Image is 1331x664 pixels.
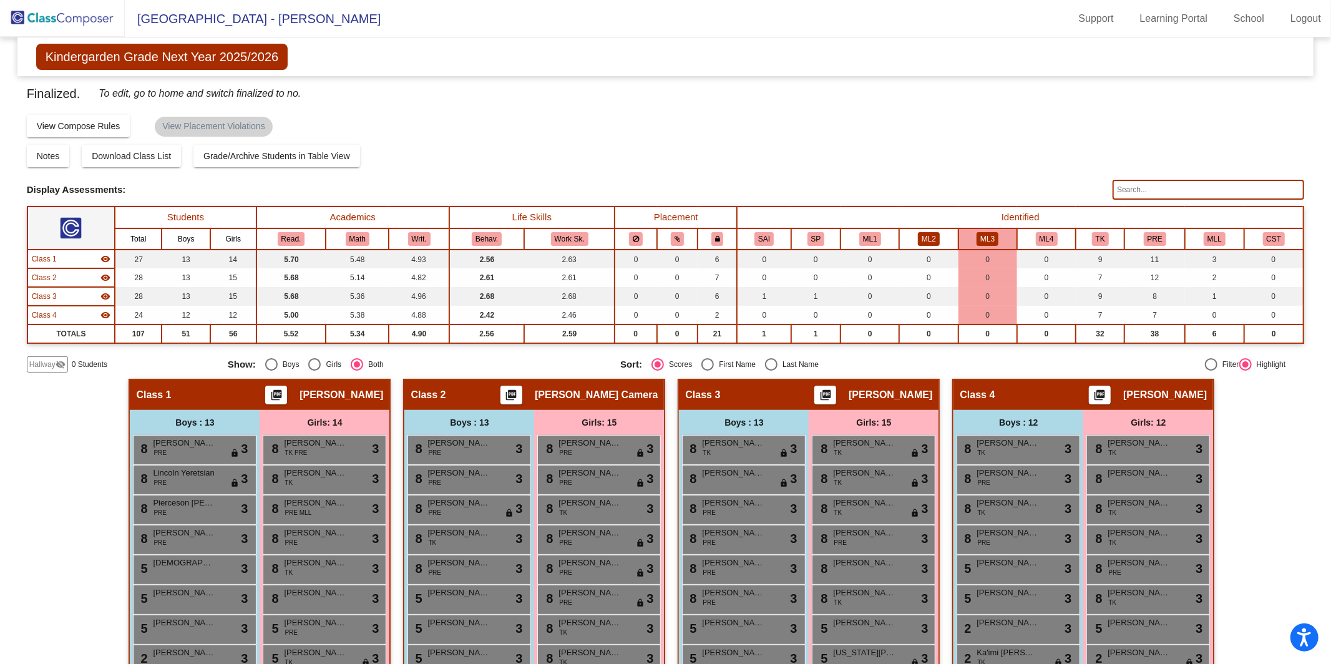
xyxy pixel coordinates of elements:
[953,410,1083,435] div: Boys : 12
[372,469,379,488] span: 3
[779,479,788,489] span: lock
[137,472,147,486] span: 8
[833,437,895,449] span: [PERSON_NAME]
[698,287,737,306] td: 6
[1076,287,1124,306] td: 9
[817,472,827,486] span: 8
[921,469,928,488] span: 3
[1196,469,1202,488] span: 3
[326,306,389,325] td: 5.38
[27,306,115,325] td: Michelle Bartlett - No Class Name
[265,386,287,404] button: Print Students Details
[32,272,57,283] span: Class 2
[449,268,525,287] td: 2.61
[841,228,899,250] th: Level 1 Multilanguage learner
[1076,228,1124,250] th: transitional kindergarten
[137,502,147,515] span: 8
[559,448,572,457] span: PRE
[620,359,642,370] span: Sort:
[791,228,841,250] th: Speech
[515,499,522,518] span: 3
[899,287,958,306] td: 0
[268,472,278,486] span: 8
[1108,497,1170,509] span: [PERSON_NAME]
[899,325,958,343] td: 0
[115,250,162,268] td: 27
[615,250,656,268] td: 0
[260,410,389,435] div: Girls: 14
[372,439,379,458] span: 3
[36,44,288,70] span: Kindergarden Grade Next Year 2025/2026
[791,287,841,306] td: 1
[72,359,107,370] span: 0 Students
[1124,325,1185,343] td: 38
[1076,306,1124,325] td: 7
[162,268,210,287] td: 13
[284,497,346,509] span: [PERSON_NAME]
[256,268,326,287] td: 5.68
[300,389,383,401] span: [PERSON_NAME]
[1083,410,1213,435] div: Girls: 12
[524,268,615,287] td: 2.61
[657,228,698,250] th: Keep with students
[961,442,971,456] span: 8
[1017,287,1076,306] td: 0
[679,410,809,435] div: Boys : 13
[1123,389,1207,401] span: [PERSON_NAME]
[412,442,422,456] span: 8
[636,479,645,489] span: lock
[100,291,110,301] mat-icon: visibility
[154,478,167,487] span: PRE
[278,359,300,370] div: Boys
[636,449,645,459] span: lock
[921,499,928,518] span: 3
[833,497,895,509] span: [PERSON_NAME]
[778,359,819,370] div: Last Name
[27,84,80,104] span: Finalized.
[241,439,248,458] span: 3
[389,306,449,325] td: 4.88
[389,250,449,268] td: 4.93
[977,448,985,457] span: TK
[1185,228,1244,250] th: multi language learner
[1108,448,1116,457] span: TK
[1130,9,1218,29] a: Learning Portal
[1017,228,1076,250] th: Level 4 multilanguage learner
[1185,268,1244,287] td: 2
[737,228,791,250] th: Specialized Academic Instruction
[210,250,256,268] td: 14
[558,497,621,509] span: [PERSON_NAME]
[1017,325,1076,343] td: 0
[779,449,788,459] span: lock
[615,268,656,287] td: 0
[162,287,210,306] td: 13
[1108,437,1170,449] span: [PERSON_NAME]
[285,478,293,487] span: TK
[203,151,350,161] span: Grade/Archive Students in Table View
[1017,268,1076,287] td: 0
[1092,472,1102,486] span: 8
[657,306,698,325] td: 0
[646,439,653,458] span: 3
[125,9,381,29] span: [GEOGRAPHIC_DATA] - [PERSON_NAME]
[524,250,615,268] td: 2.63
[153,437,215,449] span: [PERSON_NAME]
[790,439,797,458] span: 3
[698,268,737,287] td: 7
[686,442,696,456] span: 8
[37,121,120,131] span: View Compose Rules
[29,359,56,370] span: Hallway
[449,325,525,343] td: 2.56
[543,442,553,456] span: 8
[1093,389,1108,406] mat-icon: picture_as_pdf
[1185,287,1244,306] td: 1
[99,85,301,102] span: To edit, go to home and switch finalized to no.
[958,228,1017,250] th: Level 3 multi language learner
[389,325,449,343] td: 4.90
[284,437,346,449] span: [PERSON_NAME]
[27,250,115,268] td: Melanie Petrone - No Class Name
[372,499,379,518] span: 3
[910,449,919,459] span: lock
[155,117,272,137] mat-chip: View Placement Violations
[960,389,995,401] span: Class 4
